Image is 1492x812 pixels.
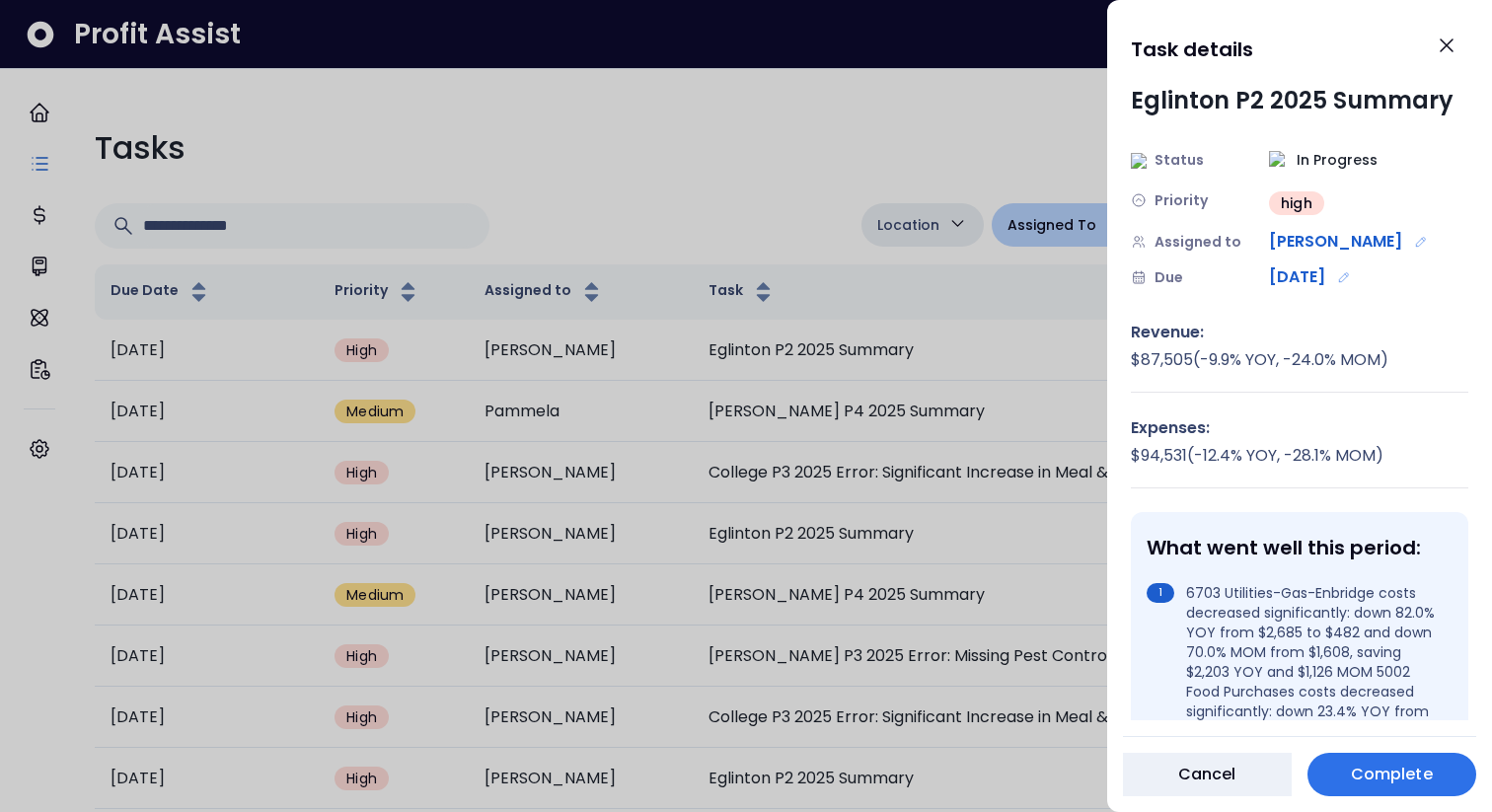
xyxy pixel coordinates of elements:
[1155,190,1208,211] span: Priority
[1131,32,1253,67] h1: Task details
[1123,753,1292,796] button: Cancel
[1178,763,1236,786] span: Cancel
[1131,416,1468,440] div: Expenses:
[1155,150,1204,171] span: Status
[1155,232,1241,253] span: Assigned to
[1269,265,1325,289] span: [DATE]
[1410,231,1432,253] button: Edit assignment
[1269,230,1402,254] span: [PERSON_NAME]
[1131,348,1468,372] div: $ 87,505 ( -9.9 % YOY, -24.0 % MOM)
[1307,753,1476,796] button: Complete
[1131,321,1468,344] div: Revenue:
[1351,763,1433,786] span: Complete
[1131,444,1468,468] div: $ 94,531 ( -12.4 % YOY, -28.1 % MOM)
[1147,536,1445,559] div: What went well this period:
[1155,267,1183,288] span: Due
[1333,266,1355,288] button: Edit due date
[1269,151,1289,171] img: in-progress
[1131,83,1454,118] div: Eglinton P2 2025 Summary
[1297,150,1378,171] span: In Progress
[1425,24,1468,67] button: Close
[1281,193,1312,213] span: high
[1131,153,1147,169] img: Status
